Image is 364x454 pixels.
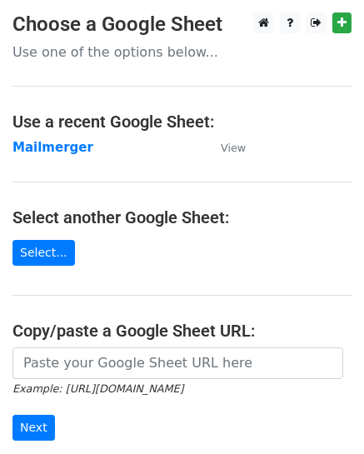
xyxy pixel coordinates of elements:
p: Use one of the options below... [12,43,352,61]
a: View [204,140,246,155]
small: Example: [URL][DOMAIN_NAME] [12,382,183,395]
a: Select... [12,240,75,266]
small: View [221,142,246,154]
h4: Select another Google Sheet: [12,207,352,227]
h3: Choose a Google Sheet [12,12,352,37]
a: Mailmerger [12,140,93,155]
input: Next [12,415,55,441]
input: Paste your Google Sheet URL here [12,347,343,379]
h4: Copy/paste a Google Sheet URL: [12,321,352,341]
h4: Use a recent Google Sheet: [12,112,352,132]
